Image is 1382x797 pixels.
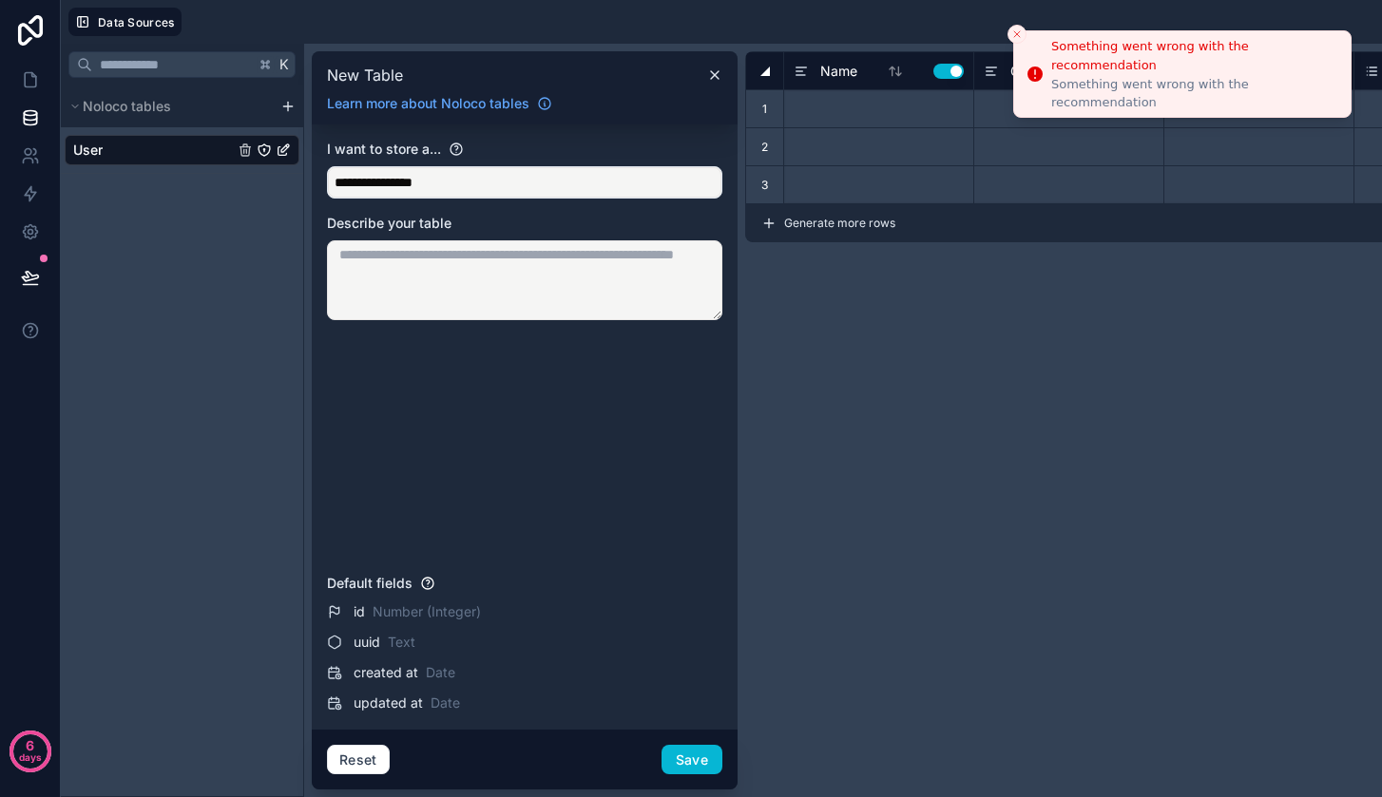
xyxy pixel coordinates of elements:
span: Text [388,633,415,652]
span: Default fields [327,575,413,591]
button: Close toast [1008,25,1027,44]
span: Learn more about Noloco tables [327,94,529,113]
span: Date [431,693,460,712]
span: Name [820,62,857,81]
span: Describe your table [327,215,451,231]
div: 3 [745,165,783,203]
span: updated at [354,693,423,712]
button: Data Sources [68,8,182,36]
span: New Table [327,64,403,86]
span: Code [1010,62,1044,81]
span: Data Sources [98,15,175,29]
span: id [354,602,365,621]
span: I want to store a... [327,141,441,157]
span: uuid [354,633,380,652]
p: 6 [26,736,34,755]
a: Learn more about Noloco tables [319,94,560,113]
span: Date [426,663,455,682]
button: Generate more rows [761,204,895,241]
span: Generate more rows [784,216,895,231]
div: 2 [745,127,783,165]
span: created at [354,663,418,682]
div: 1 [745,89,783,127]
p: days [19,744,42,770]
div: Something went wrong with the recommendation [1051,37,1335,74]
span: K [278,58,291,71]
div: Something went wrong with the recommendation [1051,76,1335,110]
span: Number (Integer) [373,602,481,621]
button: Reset [327,745,390,775]
button: Save [662,745,722,775]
